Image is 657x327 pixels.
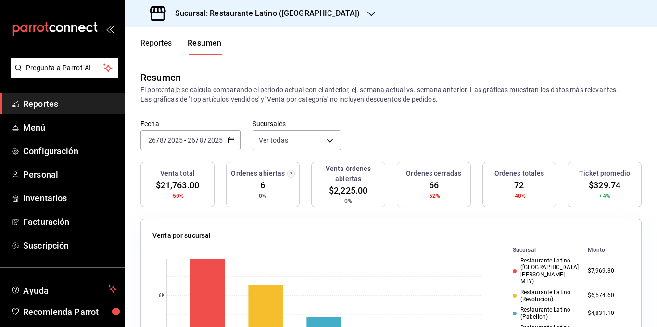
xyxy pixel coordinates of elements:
[599,192,610,200] span: +4%
[160,169,195,179] h3: Venta total
[140,85,642,104] p: El porcentaje se calcula comparando el período actual con el anterior, ej. semana actual vs. sema...
[7,70,118,80] a: Pregunta a Parrot AI
[584,287,630,305] td: $6,574.60
[196,136,199,144] span: /
[253,120,341,127] label: Sucursales
[427,192,441,200] span: -52%
[11,58,118,78] button: Pregunta a Parrot AI
[167,8,360,19] h3: Sucursal: Restaurante Latino ([GEOGRAPHIC_DATA])
[513,192,526,200] span: -48%
[23,215,117,228] span: Facturación
[406,169,461,179] h3: Órdenes cerradas
[148,136,156,144] input: --
[159,136,164,144] input: --
[140,120,241,127] label: Fecha
[259,135,288,145] span: Ver todas
[497,245,584,255] th: Sucursal
[204,136,207,144] span: /
[23,305,117,318] span: Recomienda Parrot
[140,39,172,55] button: Reportes
[429,179,439,192] span: 66
[513,257,580,285] div: Restaurante Latino ([GEOGRAPHIC_DATA][PERSON_NAME] MTY)
[184,136,186,144] span: -
[199,136,204,144] input: --
[106,25,114,33] button: open_drawer_menu
[164,136,167,144] span: /
[316,164,381,184] h3: Venta órdenes abiertas
[188,39,222,55] button: Resumen
[259,192,266,200] span: 0%
[152,231,211,241] p: Venta por sucursal
[187,136,196,144] input: --
[23,121,117,134] span: Menú
[23,283,104,295] span: Ayuda
[579,169,630,179] h3: Ticket promedio
[156,179,199,192] span: $21,763.00
[156,136,159,144] span: /
[23,192,117,205] span: Inventarios
[584,255,630,287] td: $7,969.30
[23,97,117,110] span: Reportes
[584,245,630,255] th: Monto
[494,169,544,179] h3: Órdenes totales
[513,289,580,303] div: Restaurante Latino (Revolucion)
[207,136,223,144] input: ----
[260,179,265,192] span: 6
[513,306,580,320] div: Restaurante Latino (Pabellon)
[23,168,117,181] span: Personal
[159,293,165,299] text: 6K
[23,239,117,252] span: Suscripción
[344,197,352,206] span: 0%
[140,39,222,55] div: navigation tabs
[23,144,117,157] span: Configuración
[26,63,103,73] span: Pregunta a Parrot AI
[171,192,184,200] span: -50%
[589,179,620,192] span: $329.74
[584,304,630,322] td: $4,831.10
[167,136,183,144] input: ----
[231,169,285,179] h3: Órdenes abiertas
[140,70,181,85] div: Resumen
[329,184,367,197] span: $2,225.00
[514,179,524,192] span: 72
